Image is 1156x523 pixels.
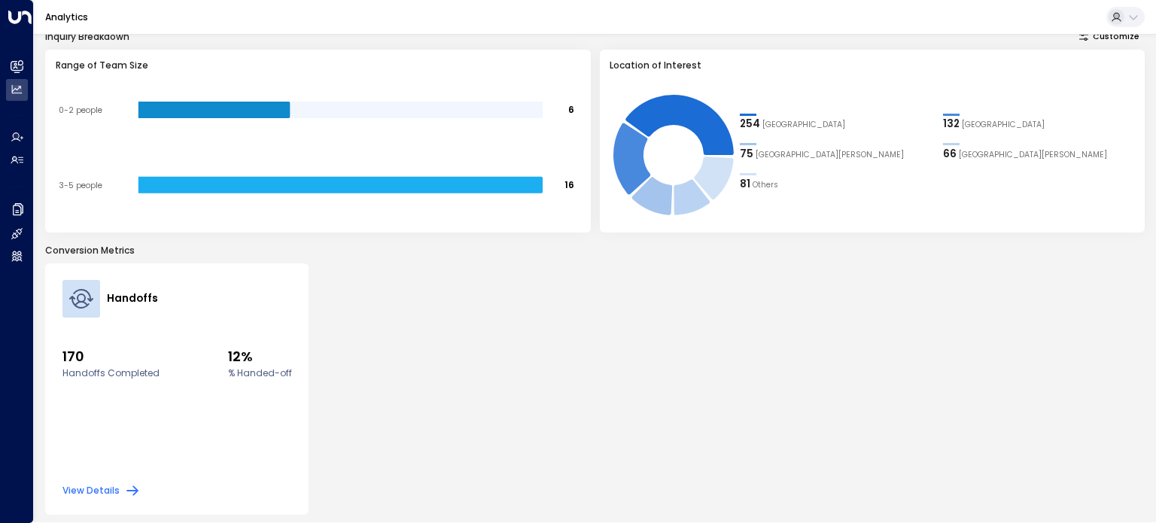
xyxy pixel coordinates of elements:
a: Analytics [45,11,88,23]
span: Summerhill Village [762,119,845,131]
div: 132Wildflower Crossing [943,117,1135,132]
p: Conversion Metrics [45,244,1145,257]
span: Wildflower Crossing [962,119,1045,131]
tspan: 0-2 people [58,105,102,116]
div: 254Summerhill Village [740,117,932,132]
tspan: 6 [568,104,574,117]
h3: Location of Interest [610,59,1135,72]
div: 81Others [740,177,932,192]
div: 132 [943,117,960,132]
div: Inquiry Breakdown [45,30,129,44]
span: Newburg Meadows [959,149,1107,161]
div: 66 [943,147,957,162]
div: 254 [740,117,760,132]
label: Handoffs Completed [62,366,160,380]
span: North Branch Meadows [756,149,904,161]
div: 81 [740,177,750,192]
span: 12% [228,346,292,366]
div: 75North Branch Meadows [740,147,932,162]
span: 170 [62,346,160,366]
tspan: 3-5 people [58,180,102,191]
tspan: 16 [564,178,574,191]
h3: Range of Team Size [56,59,581,72]
span: Others [753,179,778,191]
button: View Details [62,483,141,498]
label: % Handed-off [228,366,292,380]
div: 66Newburg Meadows [943,147,1135,162]
h4: Handoffs [107,291,158,306]
button: Customize [1074,29,1145,45]
div: 75 [740,147,753,162]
